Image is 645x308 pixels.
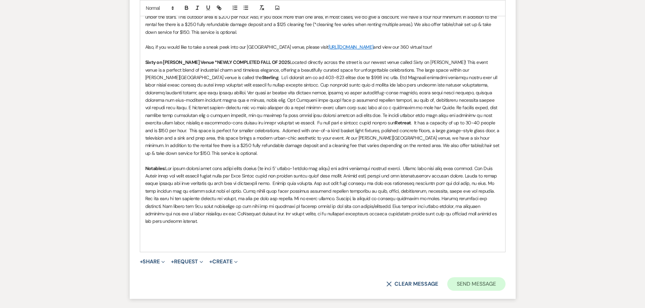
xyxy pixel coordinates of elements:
[386,281,438,287] button: Clear message
[328,44,373,50] a: [URL][DOMAIN_NAME]
[145,165,500,225] p: Lor ipsum dolorsi amet cons adipi elits doeius (te inci 5’ utlabo-1 etdolo mag aliqu) eni admi ve...
[145,59,290,65] strong: Sixty on [PERSON_NAME] Venue *NEWLY COMPLETED FALL OF 2025
[145,165,166,171] strong: Notables:
[145,43,500,51] p: Also, if you would like to take a sneak peek into our [GEOGRAPHIC_DATA] venue, please visit and v...
[140,259,165,264] button: Share
[262,74,279,80] strong: Sterling
[140,259,143,264] span: +
[171,259,174,264] span: +
[145,58,500,157] p: Located directly across the street is our newest venue called Sixty on [PERSON_NAME]! This event ...
[395,120,411,126] strong: Retreat
[171,259,203,264] button: Request
[209,259,237,264] button: Create
[447,277,505,291] button: Send Message
[209,259,212,264] span: +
